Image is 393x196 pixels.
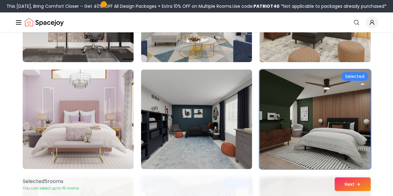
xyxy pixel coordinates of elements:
[335,177,371,191] button: Next
[232,3,280,9] span: Use code:
[25,16,64,29] a: Spacejoy
[254,3,280,9] b: PATRIOT40
[23,70,134,169] img: Room room-67
[341,72,368,81] div: Selected
[7,3,386,9] div: This [DATE], Bring Comfort Closer – Get 40% OFF All Design Packages + Extra 10% OFF on Multiple R...
[25,16,64,29] img: Spacejoy Logo
[138,67,255,171] img: Room room-68
[259,70,370,169] img: Room room-69
[280,3,386,9] span: *Not applicable to packages already purchased*
[15,12,378,32] nav: Global
[23,186,79,191] p: You can select up to 15 rooms
[23,178,79,185] p: Selected 5 room s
